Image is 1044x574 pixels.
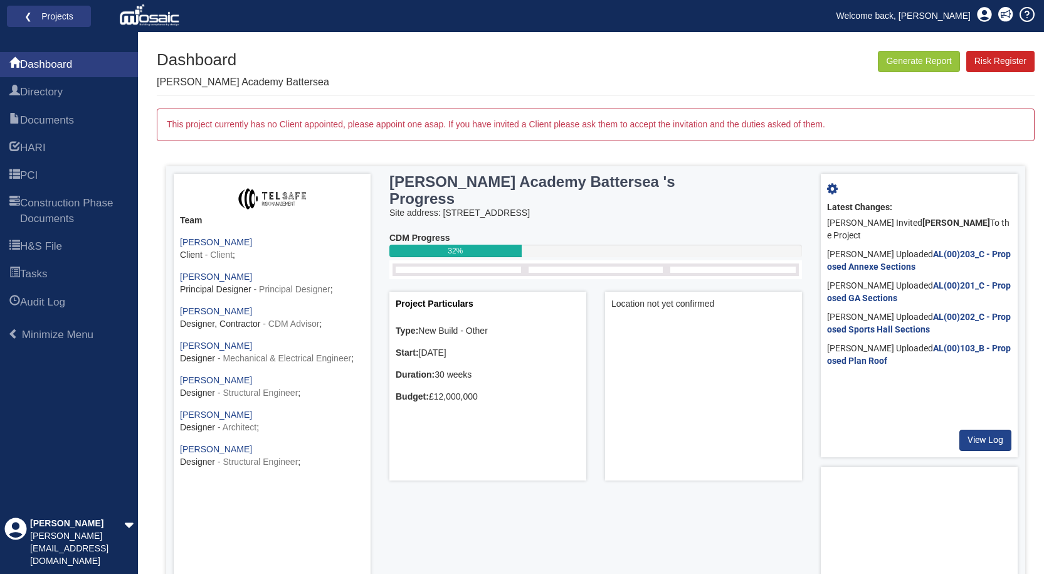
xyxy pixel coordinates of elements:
[180,375,364,400] div: ;
[959,430,1011,451] a: View Log
[218,422,256,432] span: - Architect
[236,186,308,211] img: eFgMaQAAAABJRU5ErkJggg==
[4,518,27,568] div: Profile
[827,339,1011,371] div: [PERSON_NAME] Uploaded
[389,232,802,245] div: CDM Progress
[22,329,93,341] span: Minimize Menu
[180,306,252,316] a: [PERSON_NAME]
[180,272,252,282] a: [PERSON_NAME]
[180,457,215,467] span: Designer
[180,237,252,247] a: [PERSON_NAME]
[396,369,435,380] b: Duration:
[827,245,1011,277] div: [PERSON_NAME] Uploaded
[180,284,251,294] span: Principal Designer
[30,518,124,530] div: [PERSON_NAME]
[180,422,215,432] span: Designer
[9,141,20,156] span: HARI
[827,201,1011,214] div: Latest Changes:
[180,409,364,434] div: ;
[20,239,62,254] span: H&S File
[9,295,20,311] span: Audit Log
[180,250,203,260] span: Client
[218,457,298,467] span: - Structural Engineer
[218,388,298,398] span: - Structural Engineer
[180,375,252,385] a: [PERSON_NAME]
[8,329,19,339] span: Minimize Menu
[827,343,1011,366] a: AL(00)103_B - Proposed Plan Roof
[611,299,714,309] span: Location not yet confirmed
[827,6,980,25] a: Welcome back, [PERSON_NAME]
[180,215,364,227] div: Team
[827,214,1011,245] div: [PERSON_NAME] Invited To the Project
[9,169,20,184] span: PCI
[20,267,47,282] span: Tasks
[396,391,429,401] b: Budget:
[263,319,319,329] span: - CDM Advisor
[922,218,990,228] b: [PERSON_NAME]
[254,284,330,294] span: - Principal Designer
[180,237,364,262] div: ;
[9,85,20,100] span: Directory
[20,141,46,156] span: HARI
[157,75,329,90] p: [PERSON_NAME] Academy Battersea
[180,353,215,363] span: Designer
[15,8,83,24] a: ❮ Projects
[9,58,20,73] span: Dashboard
[180,444,252,454] a: [PERSON_NAME]
[827,312,1011,334] a: AL(00)202_C - Proposed Sports Hall Sections
[205,250,233,260] span: - Client
[827,249,1011,272] a: AL(00)203_C - Proposed Annexe Sections
[9,196,20,227] span: Construction Phase Documents
[218,353,351,363] span: - Mechanical & Electrical Engineer
[180,340,364,365] div: ;
[396,348,419,358] b: Start:
[180,444,364,469] div: ;
[9,114,20,129] span: Documents
[966,51,1035,72] a: Risk Register
[157,109,1035,141] div: This project currently has no Client appointed, please appoint one asap. If you have invited a Cl...
[827,280,1011,303] a: AL(00)201_C - Proposed GA Sections
[827,277,1011,308] div: [PERSON_NAME] Uploaded
[827,308,1011,339] div: [PERSON_NAME] Uploaded
[180,319,260,329] span: Designer, Contractor
[20,168,38,183] span: PCI
[180,388,215,398] span: Designer
[157,51,329,69] h1: Dashboard
[180,410,252,420] a: [PERSON_NAME]
[396,391,580,403] div: £12,000,000
[878,51,959,72] button: Generate Report
[9,267,20,282] span: Tasks
[605,292,802,481] div: Project Location
[389,207,802,220] div: Site address: [STREET_ADDRESS]
[396,347,580,359] div: [DATE]
[396,325,580,337] div: New Build - Other
[396,326,418,336] b: Type:
[389,245,522,257] div: 32%
[30,530,124,568] div: [PERSON_NAME][EMAIL_ADDRESS][DOMAIN_NAME]
[20,85,63,100] span: Directory
[180,306,364,331] div: ;
[396,369,580,381] div: 30 weeks
[389,174,730,207] h3: [PERSON_NAME] Academy Battersea 's Progress
[180,341,252,351] a: [PERSON_NAME]
[20,196,129,226] span: Construction Phase Documents
[20,295,65,310] span: Audit Log
[9,240,20,255] span: H&S File
[396,299,473,309] a: Project Particulars
[20,57,72,72] span: Dashboard
[119,3,182,28] img: logo_white.png
[180,271,364,296] div: ;
[20,113,74,128] span: Documents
